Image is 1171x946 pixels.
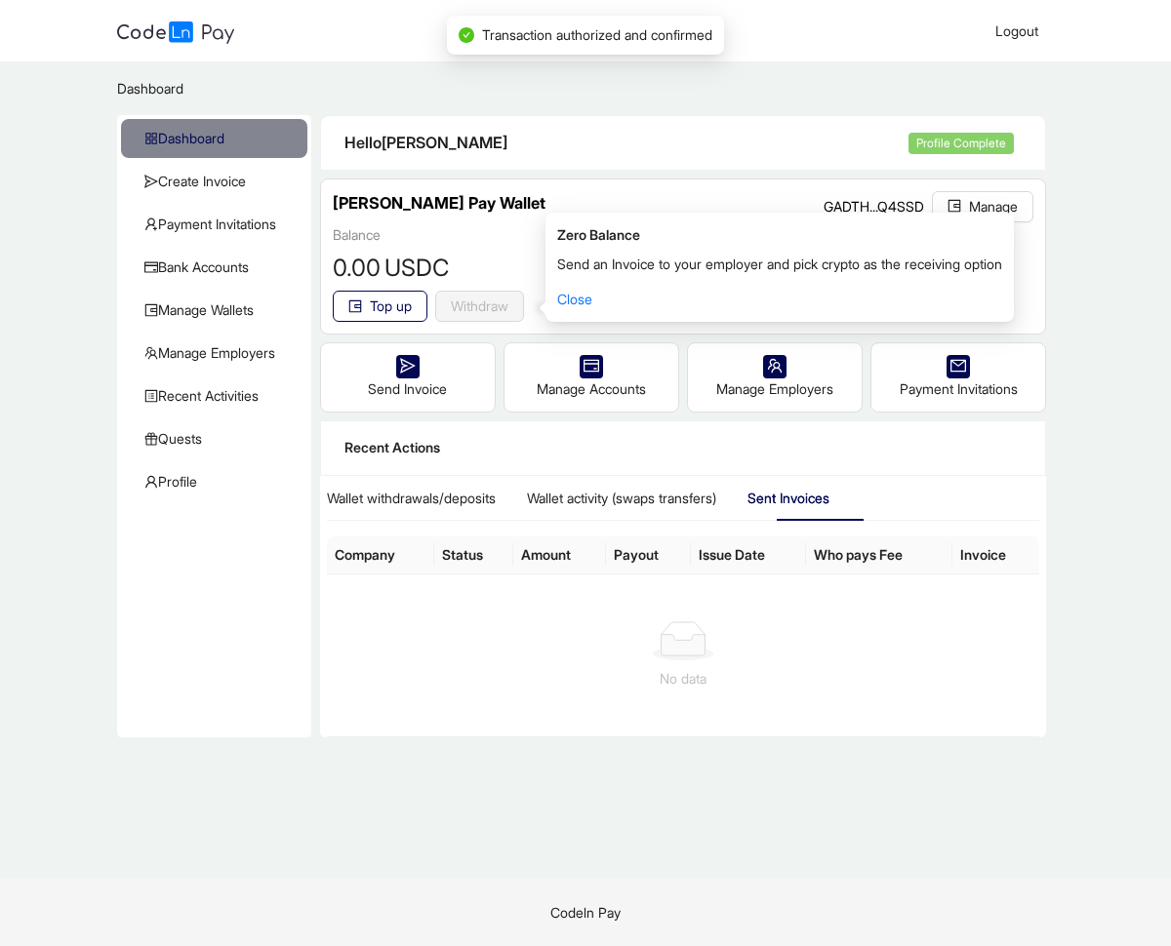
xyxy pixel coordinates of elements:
[333,254,346,282] span: 0
[952,536,1039,574] th: Invoice
[348,299,362,313] span: wallet
[691,536,806,574] th: Issue Date
[557,224,1002,246] div: Zero Balance
[144,419,292,458] span: Quests
[871,343,1045,412] div: Payment Invitations
[824,198,924,215] span: GADTH...Q4SSD
[321,343,495,412] div: Send Invoice
[995,22,1038,39] span: Logout
[909,133,1014,154] span: Profile Complete
[117,21,234,44] img: logo
[948,199,961,213] span: wallet
[144,389,158,403] span: profile
[144,303,158,317] span: wallet
[382,133,507,152] span: [PERSON_NAME]
[144,119,292,158] span: Dashboard
[747,488,829,509] div: Sent Invoices
[384,250,449,287] span: USDC
[144,334,292,373] span: Manage Employers
[333,191,545,217] h3: [PERSON_NAME] Pay Wallet
[482,26,712,43] span: Transaction authorized and confirmed
[144,217,158,231] span: user-add
[370,296,412,317] span: Top up
[144,205,292,244] span: Payment Invitations
[144,175,158,188] span: send
[144,346,158,360] span: team
[333,224,449,246] div: Balance
[969,196,1018,217] span: Manage
[344,437,1023,458] div: Recent Actions
[144,248,292,287] span: Bank Accounts
[513,536,605,574] th: Amount
[144,462,292,501] span: Profile
[400,358,416,374] span: send
[950,358,966,374] span: mail
[344,131,909,155] div: Hello
[909,132,1022,154] a: Profile Complete
[144,376,292,415] span: Recent Activities
[144,291,292,330] span: Manage Wallets
[327,488,496,509] div: Wallet withdrawals/deposits
[527,488,716,509] div: Wallet activity (swaps transfers)
[333,291,427,322] button: walletTop up
[932,191,1033,222] button: walletManage
[144,132,158,145] span: appstore
[144,432,158,446] span: gift
[505,343,678,412] div: Manage Accounts
[144,162,292,201] span: Create Invoice
[350,668,1016,690] p: No data
[144,260,158,274] span: credit-card
[327,536,434,574] th: Company
[557,291,592,307] a: Close
[806,536,953,574] th: Who pays Fee
[584,358,599,374] span: credit-card
[144,475,158,489] span: user
[346,254,381,282] span: .00
[688,343,862,412] div: Manage Employers
[932,198,1033,215] a: walletManage
[767,358,783,374] span: team
[557,254,1002,275] p: Send an Invoice to your employer and pick crypto as the receiving option
[459,27,474,43] span: check-circle
[117,80,183,97] span: Dashboard
[606,536,691,574] th: Payout
[434,536,514,574] th: Status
